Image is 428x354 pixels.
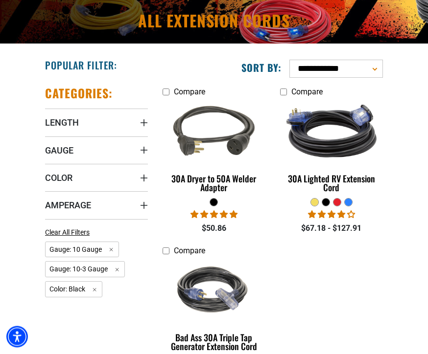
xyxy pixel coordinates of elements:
h2: Popular Filter: [45,59,117,72]
div: 30A Dryer to 50A Welder Adapter [163,175,265,192]
img: black [162,86,266,179]
summary: Length [45,109,148,136]
div: 30A Lighted RV Extension Cord [280,175,383,192]
a: black 30A Lighted RV Extension Cord [280,102,383,198]
span: Color: Black [45,282,102,298]
span: Amperage [45,200,91,211]
span: Clear All Filters [45,229,90,237]
a: Clear All Filters [45,228,94,238]
img: black [280,86,383,179]
summary: Color [45,164,148,192]
div: Accessibility Menu [6,326,28,348]
h2: Categories: [45,86,113,101]
label: Sort by: [241,62,282,74]
a: Gauge: 10 Gauge [45,245,119,254]
h1: All Extension Cords [45,13,383,29]
a: Color: Black [45,285,102,294]
div: Bad Ass 30A Triple Tap Generator Extension Cord [163,333,265,351]
span: Compare [174,246,205,256]
a: Gauge: 10-3 Gauge [45,265,125,274]
span: Gauge: 10 Gauge [45,242,119,258]
span: Gauge [45,145,73,156]
a: black 30A Dryer to 50A Welder Adapter [163,102,265,198]
span: Compare [291,88,323,97]
span: Compare [174,88,205,97]
span: Length [45,117,79,129]
span: Gauge: 10-3 Gauge [45,262,125,278]
span: Color [45,173,72,184]
div: $50.86 [163,223,265,235]
summary: Gauge [45,137,148,164]
span: 4.11 stars [308,210,355,220]
span: 5.00 stars [190,210,238,220]
div: $67.18 - $127.91 [280,223,383,235]
img: black [162,245,266,338]
summary: Amperage [45,192,148,219]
